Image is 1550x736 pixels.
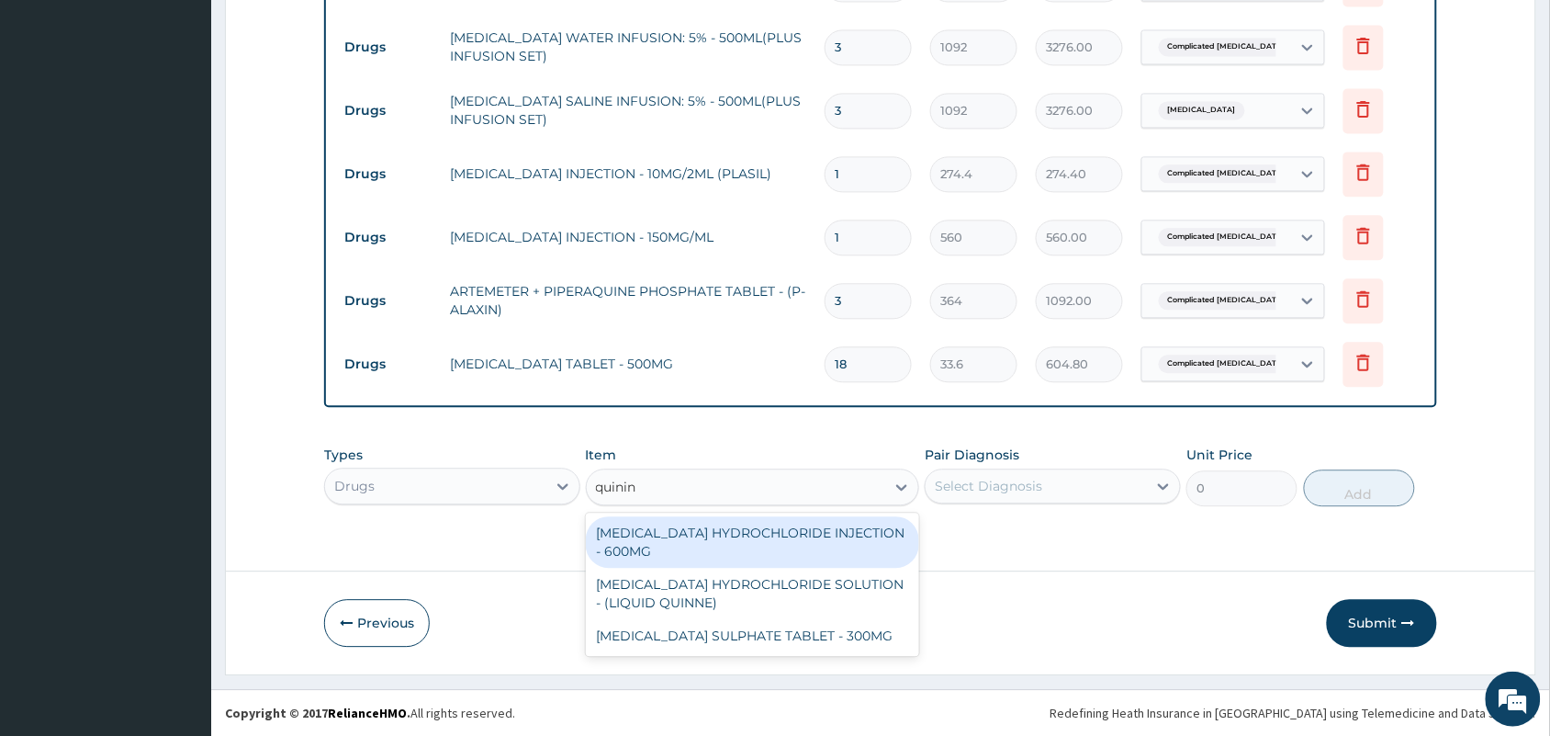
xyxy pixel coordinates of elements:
img: d_794563401_company_1708531726252_794563401 [34,92,74,138]
div: Redefining Heath Insurance in [GEOGRAPHIC_DATA] using Telemedicine and Data Science! [1050,704,1536,722]
td: [MEDICAL_DATA] INJECTION - 10MG/2ML (PLASIL) [441,155,815,192]
span: Complicated [MEDICAL_DATA] [1159,291,1295,310]
div: Drugs [334,477,375,495]
td: Drugs [335,30,441,64]
label: Unit Price [1186,446,1252,464]
button: Add [1304,470,1415,506]
td: Drugs [335,94,441,128]
span: Complicated [MEDICAL_DATA] [1159,38,1295,56]
td: ARTEMETER + PIPERAQUINE PHOSPHATE TABLET - (P-ALAXIN) [441,273,815,328]
td: [MEDICAL_DATA] INJECTION - 150MG/ML [441,219,815,255]
textarea: Type your message and hit 'Enter' [9,502,350,566]
td: [MEDICAL_DATA] SALINE INFUSION: 5% - 500ML(PLUS INFUSION SET) [441,83,815,138]
span: We're online! [107,232,253,417]
td: Drugs [335,284,441,318]
span: Complicated [MEDICAL_DATA] [1159,164,1295,183]
strong: Copyright © 2017 . [225,705,410,721]
div: Chat with us now [95,103,309,127]
td: [MEDICAL_DATA] TABLET - 500MG [441,345,815,382]
td: Drugs [335,347,441,381]
label: Pair Diagnosis [925,446,1019,464]
td: [MEDICAL_DATA] WATER INFUSION: 5% - 500ML(PLUS INFUSION SET) [441,19,815,74]
footer: All rights reserved. [211,689,1550,736]
span: Complicated [MEDICAL_DATA] [1159,228,1295,246]
button: Submit [1327,599,1437,647]
div: [MEDICAL_DATA] HYDROCHLORIDE SOLUTION - (LIQUID QUINNE) [586,568,920,619]
div: [MEDICAL_DATA] SULPHATE TABLET - 300MG [586,619,920,652]
div: [MEDICAL_DATA] HYDROCHLORIDE INJECTION - 600MG [586,516,920,568]
span: [MEDICAL_DATA] [1159,101,1245,119]
button: Previous [324,599,430,647]
label: Item [586,446,617,464]
td: Drugs [335,157,441,191]
div: Select Diagnosis [935,477,1042,495]
span: Complicated [MEDICAL_DATA] [1159,355,1295,373]
label: Types [324,447,363,463]
a: RelianceHMO [328,705,407,721]
td: Drugs [335,221,441,255]
div: Minimize live chat window [301,9,345,53]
